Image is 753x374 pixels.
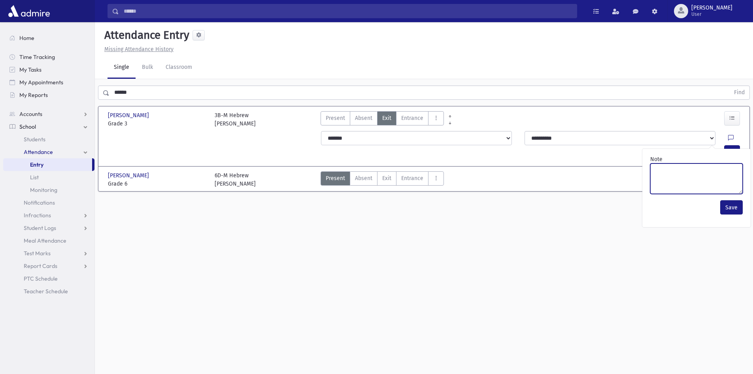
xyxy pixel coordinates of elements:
[3,260,94,272] a: Report Cards
[215,171,256,188] div: 6D-M Hebrew [PERSON_NAME]
[136,57,159,79] a: Bulk
[101,28,189,42] h5: Attendance Entry
[19,123,36,130] span: School
[24,212,51,219] span: Infractions
[24,136,45,143] span: Students
[3,285,94,298] a: Teacher Schedule
[3,209,94,222] a: Infractions
[401,114,423,122] span: Entrance
[108,57,136,79] a: Single
[3,76,94,89] a: My Appointments
[326,114,345,122] span: Present
[3,247,94,260] a: Test Marks
[24,224,56,232] span: Student Logs
[3,51,94,63] a: Time Tracking
[19,91,48,99] span: My Reports
[691,11,732,17] span: User
[19,110,42,118] span: Accounts
[24,288,68,295] span: Teacher Schedule
[3,63,94,76] a: My Tasks
[3,133,94,146] a: Students
[19,34,34,42] span: Home
[119,4,577,18] input: Search
[321,111,444,128] div: AttTypes
[326,174,345,182] span: Present
[382,114,391,122] span: Exit
[3,234,94,247] a: Meal Attendance
[691,5,732,11] span: [PERSON_NAME]
[24,262,57,270] span: Report Cards
[720,200,743,215] button: Save
[650,155,662,163] label: Note
[3,222,94,234] a: Student Logs
[24,199,55,206] span: Notifications
[3,120,94,133] a: School
[24,275,58,282] span: PTC Schedule
[3,89,94,101] a: My Reports
[24,148,53,156] span: Attendance
[321,171,444,188] div: AttTypes
[3,171,94,184] a: List
[108,180,207,188] span: Grade 6
[215,111,256,128] div: 3B-M Hebrew [PERSON_NAME]
[24,250,51,257] span: Test Marks
[24,237,66,244] span: Meal Attendance
[3,158,92,171] a: Entry
[3,196,94,209] a: Notifications
[104,46,174,53] u: Missing Attendance History
[3,184,94,196] a: Monitoring
[19,66,42,73] span: My Tasks
[19,53,55,61] span: Time Tracking
[101,46,174,53] a: Missing Attendance History
[159,57,198,79] a: Classroom
[3,32,94,44] a: Home
[355,114,372,122] span: Absent
[3,146,94,158] a: Attendance
[382,174,391,182] span: Exit
[108,171,151,180] span: [PERSON_NAME]
[3,272,94,285] a: PTC Schedule
[30,161,43,168] span: Entry
[729,86,749,99] button: Find
[19,79,63,86] span: My Appointments
[355,174,372,182] span: Absent
[30,186,57,194] span: Monitoring
[401,174,423,182] span: Entrance
[108,120,207,128] span: Grade 3
[6,3,52,19] img: AdmirePro
[30,174,39,181] span: List
[3,108,94,120] a: Accounts
[108,111,151,120] span: [PERSON_NAME]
